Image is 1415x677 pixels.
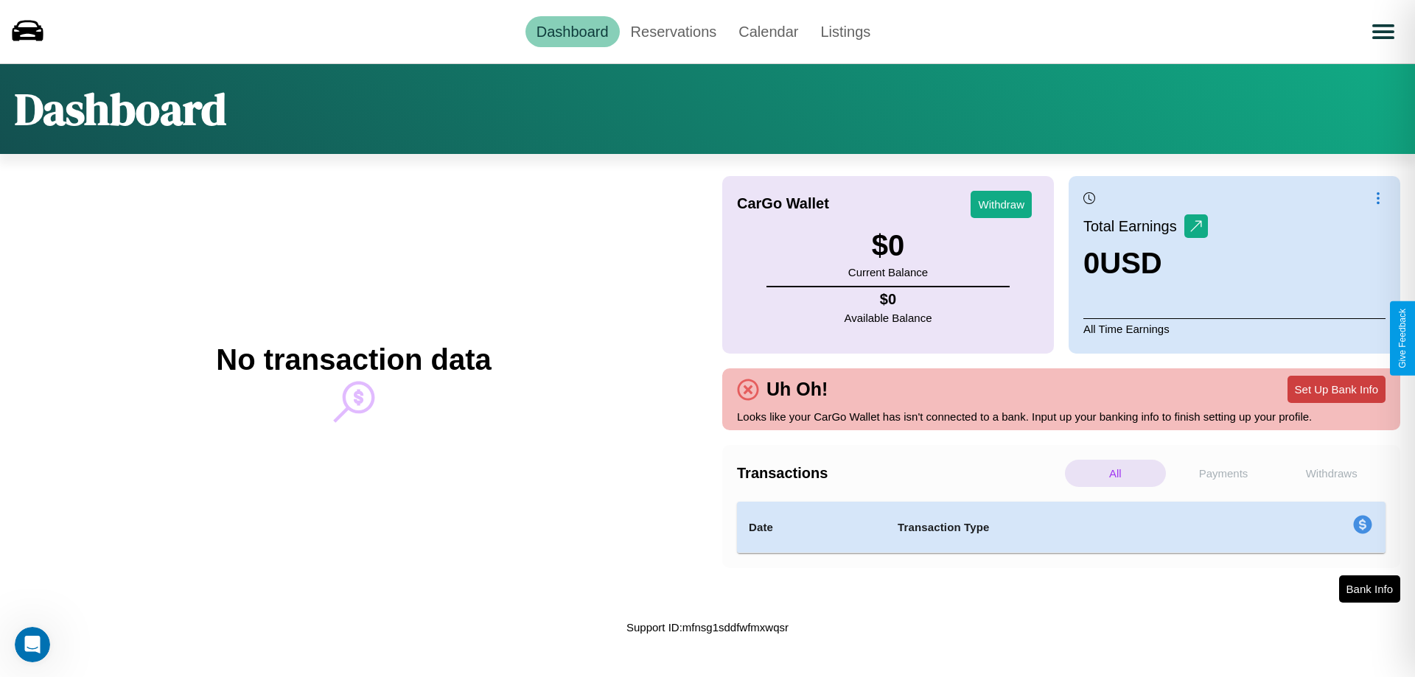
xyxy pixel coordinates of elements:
[15,627,50,662] iframe: Intercom live chat
[749,519,874,536] h4: Date
[216,343,491,376] h2: No transaction data
[971,191,1032,218] button: Withdraw
[1083,318,1386,339] p: All Time Earnings
[809,16,881,47] a: Listings
[15,79,226,139] h1: Dashboard
[1083,213,1184,239] p: Total Earnings
[848,262,928,282] p: Current Balance
[1083,247,1208,280] h3: 0 USD
[845,291,932,308] h4: $ 0
[737,407,1386,427] p: Looks like your CarGo Wallet has isn't connected to a bank. Input up your banking info to finish ...
[737,502,1386,553] table: simple table
[759,379,835,400] h4: Uh Oh!
[1397,309,1408,368] div: Give Feedback
[737,465,1061,482] h4: Transactions
[727,16,809,47] a: Calendar
[898,519,1232,536] h4: Transaction Type
[1363,11,1404,52] button: Open menu
[848,229,928,262] h3: $ 0
[1339,575,1400,603] button: Bank Info
[620,16,728,47] a: Reservations
[1288,376,1386,403] button: Set Up Bank Info
[525,16,620,47] a: Dashboard
[1173,460,1274,487] p: Payments
[1065,460,1166,487] p: All
[845,308,932,328] p: Available Balance
[737,195,829,212] h4: CarGo Wallet
[1281,460,1382,487] p: Withdraws
[626,617,789,637] p: Support ID: mfnsg1sddfwfmxwqsr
